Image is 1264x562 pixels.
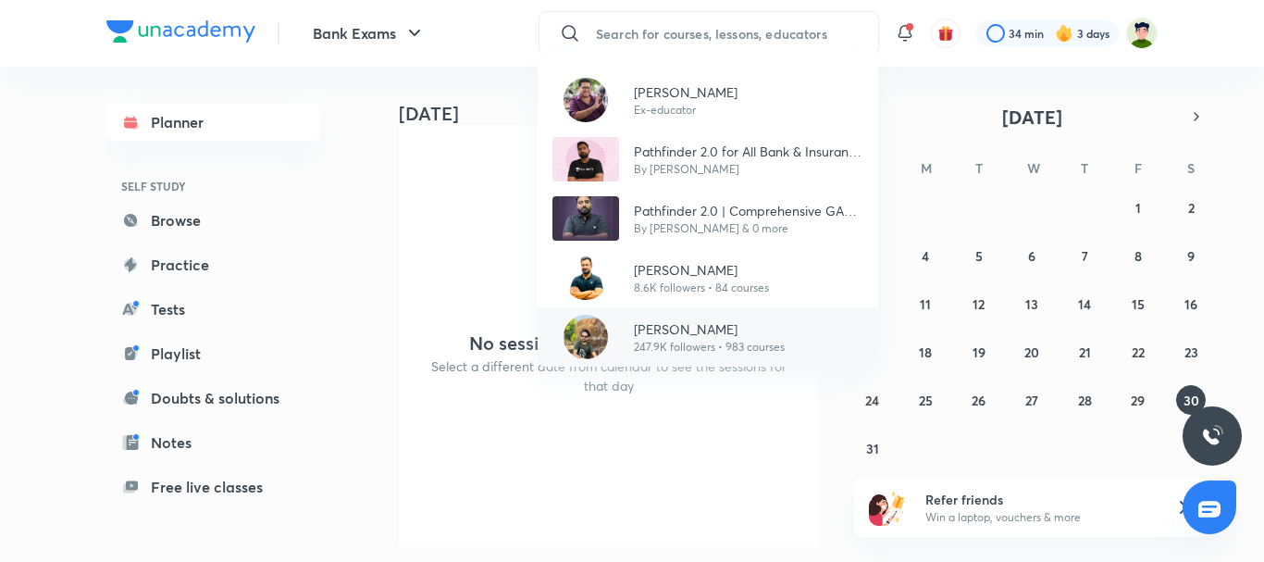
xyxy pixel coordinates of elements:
[538,248,878,307] a: Avatar[PERSON_NAME]8.6K followers • 84 courses
[564,78,608,122] img: Avatar
[1201,425,1223,447] img: ttu
[552,137,619,181] img: Avatar
[538,189,878,248] a: AvatarPathfinder 2.0 | Comprehensive GA Batch for Insurance & Banking ExamsBy [PERSON_NAME] & 0 more
[634,201,863,220] p: Pathfinder 2.0 | Comprehensive GA Batch for Insurance & Banking Exams
[634,82,737,102] p: [PERSON_NAME]
[634,102,737,119] p: Ex-educator
[634,260,769,280] p: [PERSON_NAME]
[538,70,878,130] a: Avatar[PERSON_NAME]Ex-educator
[564,315,608,359] img: Avatar
[538,307,878,367] a: Avatar[PERSON_NAME]247.9K followers • 983 courses
[538,130,878,189] a: AvatarPathfinder 2.0 for All Bank & Insurance Exam Part-2By [PERSON_NAME]
[634,339,785,356] p: 247.9K followers • 983 courses
[552,196,619,241] img: Avatar
[634,220,863,237] p: By [PERSON_NAME] & 0 more
[564,256,608,300] img: Avatar
[634,319,785,339] p: [PERSON_NAME]
[634,280,769,296] p: 8.6K followers • 84 courses
[634,161,863,178] p: By [PERSON_NAME]
[634,142,863,161] p: Pathfinder 2.0 for All Bank & Insurance Exam Part-2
